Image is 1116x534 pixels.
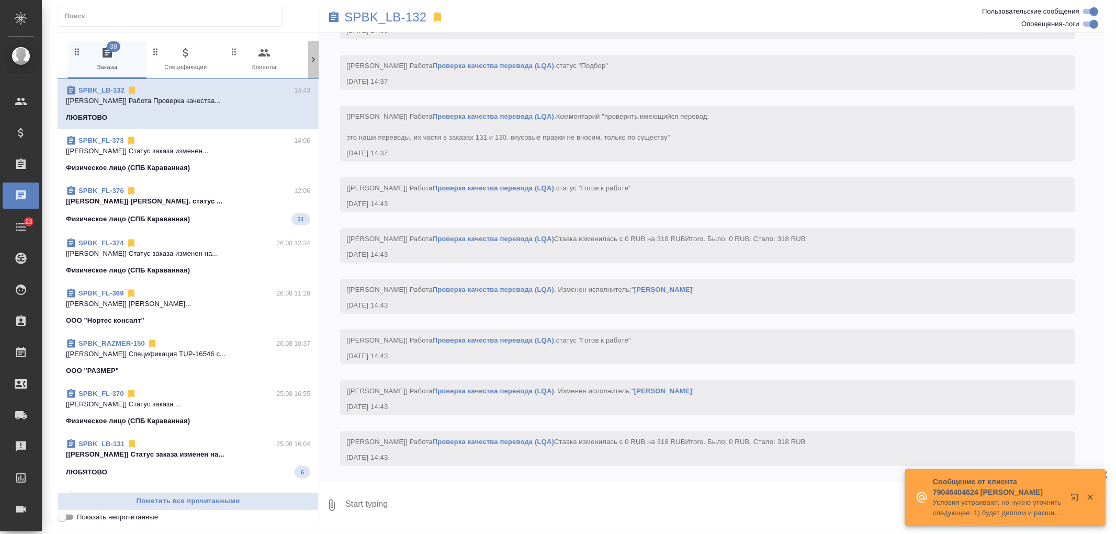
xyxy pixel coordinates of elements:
span: " " [632,387,695,395]
a: SPBK_FL-370 [78,390,124,397]
div: SPBK_LB-13125.08 16:04[[PERSON_NAME]] Статус заказа изменен на...ЛЮБЯТОВО6 [58,433,319,485]
span: статус "Готов к работе" [556,184,631,192]
div: [DATE] 14:43 [346,199,1039,209]
p: Физическое лицо (СПБ Караванная) [66,163,190,173]
p: Условия устраивают, но нужно уточнить следующее: 1) будет диплом и расшифровка по предметам? 2) подо [933,497,1064,518]
a: SPBK_RAZMER-150 [78,339,145,347]
span: 13 [19,217,39,227]
div: [DATE] 14:43 [346,249,1039,260]
a: Проверка качества перевода (LQA) [433,112,554,120]
p: [[PERSON_NAME]] Статус заказа изменен... [66,146,310,156]
input: Поиск [64,9,283,24]
p: Физическое лицо (СПБ Караванная) [66,214,190,224]
span: Итого. Было: 0 RUB. Стало: 318 RUB [685,438,806,446]
button: Пометить все прочитанными [58,492,319,510]
p: ООО "РАЗМЕР" [66,366,119,376]
span: [[PERSON_NAME]] Работа . [346,336,630,344]
p: [[PERSON_NAME]] Статус заказа ... [66,399,310,410]
div: SPBK_LB-13214:43[[PERSON_NAME]] Работа Проверка качества...ЛЮБЯТОВО [58,79,319,129]
div: SPBK_RAZMER-15026.08 10:37[[PERSON_NAME]] Спецификация TUP-16546 с...ООО "РАЗМЕР" [58,332,319,382]
button: Открыть в новой вкладке [1064,487,1089,512]
span: Спецификации [151,47,221,72]
p: [[PERSON_NAME]] [PERSON_NAME]. статус ... [66,196,310,207]
div: SPBK_FL-37426.08 12:34[[PERSON_NAME]] Статус заказа изменен на...Физическое лицо (СПБ Караванная) [58,232,319,282]
p: [[PERSON_NAME]] Спецификация TUP-16546 с... [66,349,310,359]
span: Оповещения-логи [1021,19,1079,29]
span: " " [632,286,695,293]
a: [PERSON_NAME] [634,286,692,293]
p: 26.08 12:34 [277,238,311,248]
a: Проверка качества перевода (LQA) [433,62,554,70]
div: SPBK_FL-36926.08 11:28[[PERSON_NAME]] [PERSON_NAME]...ООО "Нортес консалт" [58,282,319,332]
a: SPBK_FL-373 [78,137,124,144]
span: [[PERSON_NAME]] Работа . Изменен исполнитель: [346,387,695,395]
div: [DATE] 14:37 [346,148,1039,158]
svg: Отписаться [127,85,137,96]
a: Проверка качества перевода (LQA) [433,336,554,344]
p: 25.08 11:04 [277,491,311,502]
div: [DATE] 14:37 [346,76,1039,87]
a: SPBK_LB-132 [78,86,125,94]
svg: Отписаться [126,389,137,399]
span: Пометить все прочитанными [63,495,313,507]
span: [[PERSON_NAME]] Работа . [346,112,709,141]
p: Сообщение от клиента 79046404624 [PERSON_NAME] [933,476,1064,497]
a: 13 [3,214,39,240]
svg: Отписаться [127,439,137,449]
svg: Отписаться [126,135,137,146]
span: [[PERSON_NAME]] Работа . [346,184,630,192]
span: [[PERSON_NAME]] Работа Ставка изменилась с 0 RUB на 318 RUB [346,235,806,243]
a: SPBK_FL-376 [78,187,124,195]
span: Итого. Было: 0 RUB. Стало: 318 RUB [685,235,806,243]
a: SPBK_LB-131 [78,440,125,448]
svg: Отписаться [126,186,137,196]
p: Физическое лицо (СПБ Караванная) [66,416,190,426]
p: [[PERSON_NAME]] Работа Проверка качества... [66,96,310,106]
svg: Отписаться [126,491,137,502]
div: [DATE] 14:43 [346,300,1039,311]
span: Входящие [308,47,378,72]
svg: Отписаться [126,238,137,248]
p: 25.08 16:04 [277,439,311,449]
span: 31 [291,214,310,224]
span: Клиенты [229,47,299,72]
svg: Зажми и перетащи, чтобы поменять порядок вкладок [308,47,318,56]
svg: Отписаться [126,288,137,299]
p: ООО "Нортес консалт" [66,315,144,326]
p: ЛЮБЯТОВО [66,112,107,123]
span: [[PERSON_NAME]] Работа Ставка изменилась с 0 RUB на 318 RUB [346,438,806,446]
a: Проверка качества перевода (LQA) [433,184,554,192]
a: Проверка качества перевода (LQA) [433,235,554,243]
span: статус "Подбор" [556,62,608,70]
p: [[PERSON_NAME]] [PERSON_NAME]... [66,299,310,309]
div: [DATE] 14:43 [346,452,1039,463]
div: [DATE] 14:43 [346,351,1039,361]
a: [PERSON_NAME] [634,387,692,395]
span: [[PERSON_NAME]] Работа . Изменен исполнитель: [346,286,695,293]
p: 26.08 11:28 [277,288,311,299]
div: [DATE] 14:43 [346,402,1039,412]
button: Закрыть [1079,493,1101,502]
svg: Отписаться [147,338,157,349]
a: Проверка качества перевода (LQA) [433,387,554,395]
a: Проверка качества перевода (LQA) [433,286,554,293]
p: 12:06 [295,186,311,196]
div: SPBK_FL-37025.08 16:55[[PERSON_NAME]] Статус заказа ...Физическое лицо (СПБ Караванная) [58,382,319,433]
svg: Зажми и перетащи, чтобы поменять порядок вкладок [229,47,239,56]
span: 38 [107,41,120,52]
p: 25.08 16:55 [277,389,311,399]
a: Проверка качества перевода (LQA) [433,438,554,446]
p: 14:43 [295,85,311,96]
p: 26.08 10:37 [277,338,311,349]
div: SPBK_FL-37314:06[[PERSON_NAME]] Статус заказа изменен...Физическое лицо (СПБ Караванная) [58,129,319,179]
span: Показать непрочитанные [77,512,158,522]
span: [[PERSON_NAME]] Работа . [346,62,608,70]
a: SPBK_LB-132 [344,12,426,22]
p: [[PERSON_NAME]] Статус заказа изменен на... [66,449,310,460]
a: SPBK_FL-369 [78,289,124,297]
p: Физическое лицо (СПБ Караванная) [66,265,190,276]
span: Заказы [72,47,142,72]
span: 6 [295,467,310,478]
p: ЛЮБЯТОВО [66,467,107,478]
